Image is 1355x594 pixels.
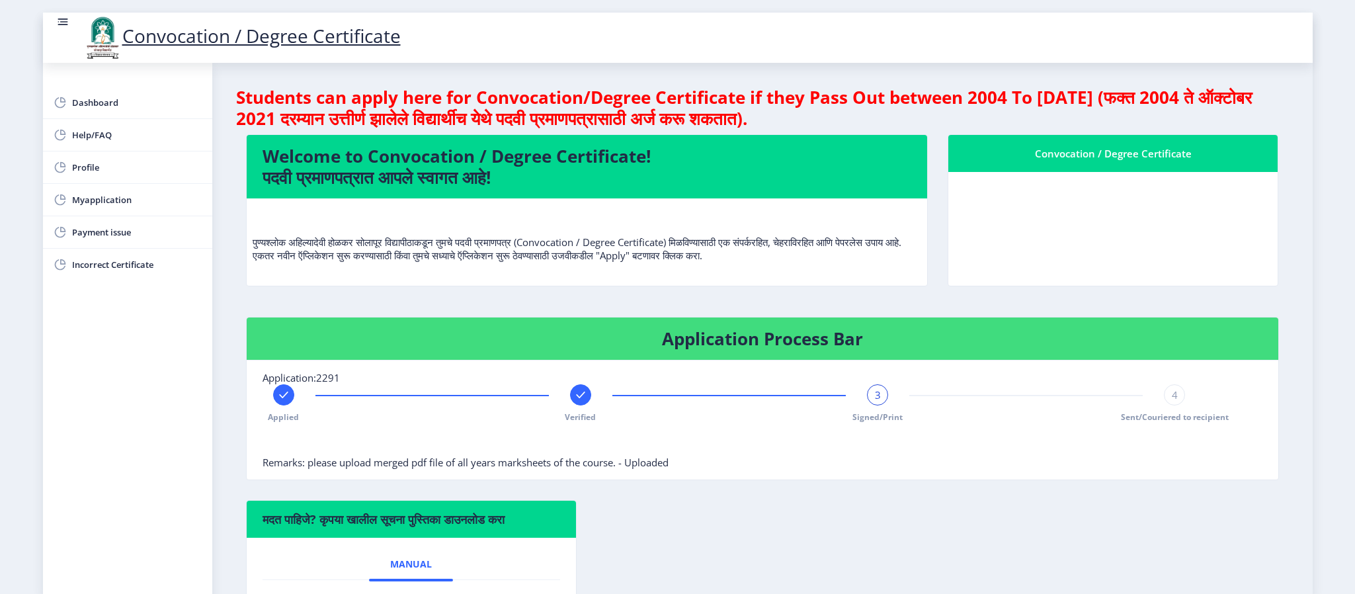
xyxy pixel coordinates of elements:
a: Dashboard [43,87,212,118]
a: Manual [369,548,453,580]
span: Sent/Couriered to recipient [1121,411,1229,423]
h4: Students can apply here for Convocation/Degree Certificate if they Pass Out between 2004 To [DATE... [236,87,1289,129]
span: 3 [875,388,881,402]
span: Signed/Print [852,411,903,423]
a: Convocation / Degree Certificate [83,23,401,48]
p: पुण्यश्लोक अहिल्यादेवी होळकर सोलापूर विद्यापीठाकडून तुमचे पदवी प्रमाणपत्र (Convocation / Degree C... [253,209,921,262]
a: Incorrect Certificate [43,249,212,280]
a: Help/FAQ [43,119,212,151]
img: logo [83,15,122,60]
span: Manual [390,559,432,570]
a: Payment issue [43,216,212,248]
h4: Welcome to Convocation / Degree Certificate! पदवी प्रमाणपत्रात आपले स्वागत आहे! [263,146,911,188]
span: Dashboard [72,95,202,110]
span: 4 [1172,388,1178,402]
div: Convocation / Degree Certificate [964,146,1262,161]
a: Profile [43,151,212,183]
span: Application:2291 [263,371,340,384]
a: Myapplication [43,184,212,216]
h6: मदत पाहिजे? कृपया खालील सूचना पुस्तिका डाउनलोड करा [263,511,561,527]
span: Verified [565,411,596,423]
h4: Application Process Bar [263,328,1262,349]
span: Payment issue [72,224,202,240]
span: Applied [268,411,299,423]
span: Profile [72,159,202,175]
span: Remarks: please upload merged pdf file of all years marksheets of the course. - Uploaded [263,456,669,469]
span: Myapplication [72,192,202,208]
span: Help/FAQ [72,127,202,143]
span: Incorrect Certificate [72,257,202,273]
